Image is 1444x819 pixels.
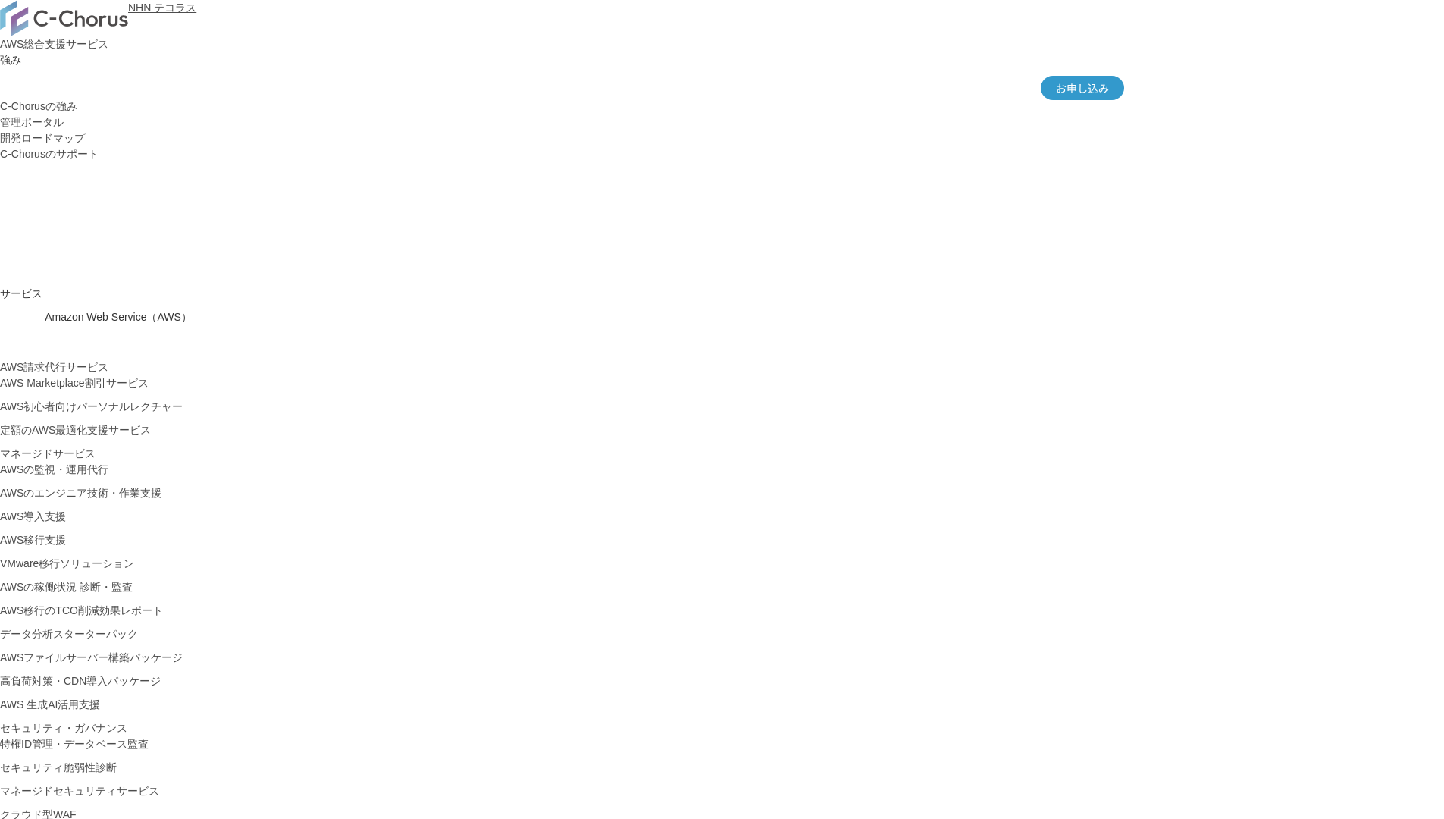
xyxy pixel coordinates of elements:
a: 資料を請求する [472,212,715,248]
a: Chorus-RI [969,80,1018,96]
span: Amazon Web Service（AWS） [45,311,192,323]
a: お申し込み [1041,76,1124,100]
a: アカウント構成 [874,80,948,96]
span: お申し込み [1041,80,1124,96]
a: まずは相談する [730,212,973,248]
a: 特長 [832,80,853,96]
